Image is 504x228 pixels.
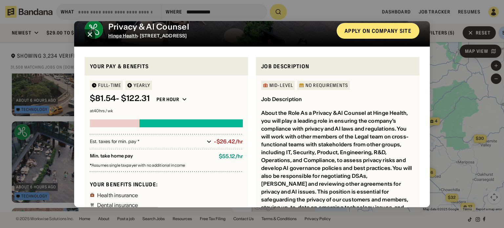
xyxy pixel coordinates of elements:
div: No Requirements [305,83,348,88]
div: $ 81.54 - $122.31 [90,94,150,104]
div: Assumes single taxpayer with no additional income [90,164,243,168]
div: Privacy & AI Counsel [108,22,331,32]
div: Per hour [157,97,179,103]
div: · [STREET_ADDRESS] [108,33,331,39]
div: at 40 hrs / wk [90,109,243,113]
div: $ 55.12 / hr [219,154,243,160]
div: YEARLY [134,83,150,88]
div: Updated about 6 hours ago [108,17,331,21]
div: Job Description [261,96,302,103]
div: -$26.42/hr [214,139,243,145]
div: Dental insurance [97,202,138,208]
div: Full-time [98,83,121,88]
div: Health insurance [97,193,138,198]
div: Min. take home pay [90,154,214,160]
div: Est. taxes for min. pay * [90,138,204,145]
div: Apply on company site [345,28,411,33]
div: About the Role [261,110,300,116]
span: Hinge Health [108,33,137,39]
div: As a Privacy & AI Counsel at Hinge Health, you will play a leading role in ensuring the company’s... [261,110,412,219]
div: Job Description [261,62,414,71]
div: Your pay & benefits [90,62,243,71]
div: Your benefits include: [90,181,243,188]
div: Mid-Level [269,83,293,88]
